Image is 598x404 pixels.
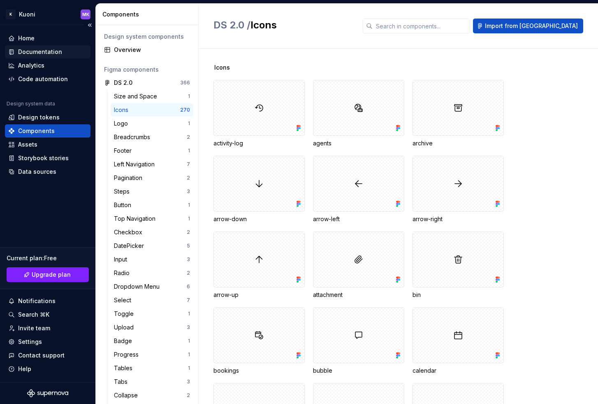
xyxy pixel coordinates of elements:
div: Input [114,255,130,264]
a: Overview [101,43,193,56]
div: Tabs [114,378,131,386]
div: Badge [114,337,135,345]
div: Kuoni [19,10,35,19]
div: Search ⌘K [18,311,49,319]
div: 2 [187,175,190,181]
a: Progress1 [111,348,193,361]
a: Storybook stories [5,152,90,165]
div: 3 [187,378,190,385]
div: Pagination [114,174,146,182]
a: Input3 [111,253,193,266]
div: Documentation [18,48,62,56]
a: Design tokens [5,111,90,124]
svg: Supernova Logo [27,389,68,397]
div: Radio [114,269,133,277]
div: Logo [114,119,131,128]
a: DS 2.0366 [101,76,193,89]
div: K [6,9,16,19]
div: 2 [187,270,190,276]
div: 270 [180,107,190,113]
a: Radio2 [111,266,193,280]
div: bin [413,291,504,299]
a: Pagination2 [111,171,193,184]
h2: Icons [213,19,353,32]
div: bubble [313,367,404,375]
button: Collapse sidebar [84,19,95,31]
div: arrow-left [313,156,404,223]
div: 6 [187,283,190,290]
div: arrow-up [213,291,305,299]
a: Icons270 [111,103,193,117]
div: 3 [187,188,190,195]
div: MK [82,11,89,18]
div: Checkbox [114,228,146,236]
div: Overview [114,46,190,54]
div: Data sources [18,168,56,176]
a: DatePicker5 [111,239,193,252]
div: 1 [188,311,190,317]
div: Components [102,10,195,19]
div: Collapse [114,391,141,399]
a: Upload3 [111,321,193,334]
a: Components [5,124,90,138]
div: bookings [213,307,305,375]
div: Dropdown Menu [114,283,163,291]
div: Help [18,365,31,373]
a: Analytics [5,59,90,72]
div: Invite team [18,324,50,332]
button: Search ⌘K [5,308,90,321]
div: arrow-right [413,156,504,223]
a: Dropdown Menu6 [111,280,193,293]
span: Import from [GEOGRAPHIC_DATA] [485,22,578,30]
div: Footer [114,147,135,155]
a: Select7 [111,294,193,307]
div: 1 [188,215,190,222]
a: Footer1 [111,144,193,157]
div: DS 2.0 [114,79,132,87]
div: activity-log [213,80,305,147]
div: 7 [187,161,190,168]
div: Assets [18,140,37,149]
div: 1 [188,365,190,371]
div: calendar [413,367,504,375]
div: Button [114,201,134,209]
div: 1 [188,93,190,100]
div: agents [313,139,404,147]
div: Breadcrumbs [114,133,153,141]
div: activity-log [213,139,305,147]
div: Design system components [104,33,190,41]
div: 366 [180,79,190,86]
span: Upgrade plan [32,271,71,279]
div: 1 [188,338,190,344]
div: arrow-right [413,215,504,223]
div: Figma components [104,65,190,74]
a: Button1 [111,198,193,212]
div: 1 [188,120,190,127]
a: Top Navigation1 [111,212,193,225]
div: 3 [187,324,190,331]
div: arrow-down [213,215,305,223]
a: Upgrade plan [7,267,89,282]
div: bookings [213,367,305,375]
a: Code automation [5,72,90,86]
button: KKuoniMK [2,5,94,23]
a: Breadcrumbs2 [111,131,193,144]
div: attachment [313,291,404,299]
div: 5 [187,243,190,249]
div: Steps [114,187,133,196]
div: Settings [18,338,42,346]
div: 2 [187,229,190,236]
div: arrow-up [213,231,305,299]
div: Home [18,34,35,42]
div: calendar [413,307,504,375]
div: Notifications [18,297,56,305]
div: Toggle [114,310,137,318]
div: Design system data [7,100,55,107]
span: Icons [214,63,230,72]
a: Data sources [5,165,90,178]
a: Collapse2 [111,389,193,402]
a: Left Navigation7 [111,158,193,171]
button: Help [5,362,90,376]
div: Icons [114,106,132,114]
div: archive [413,80,504,147]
